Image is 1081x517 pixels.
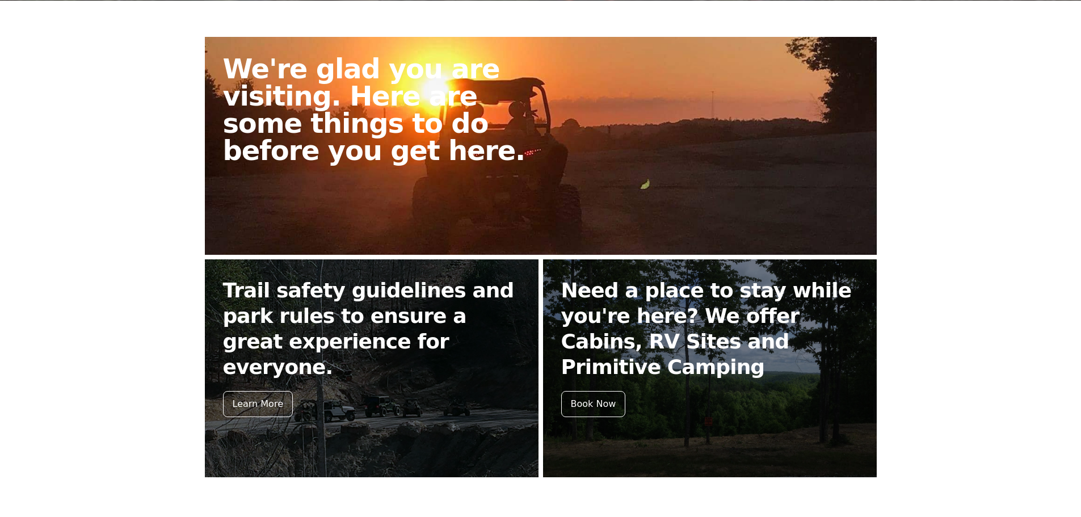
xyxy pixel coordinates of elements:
h2: We're glad you are visiting. Here are some things to do before you get here. [223,55,550,164]
a: We're glad you are visiting. Here are some things to do before you get here. [205,37,877,255]
h2: Need a place to stay while you're here? We offer Cabins, RV Sites and Primitive Camping [561,278,859,380]
div: Learn More [223,391,293,417]
a: Trail safety guidelines and park rules to ensure a great experience for everyone. Learn More [205,259,539,477]
div: Book Now [561,391,626,417]
a: Need a place to stay while you're here? We offer Cabins, RV Sites and Primitive Camping Book Now [543,259,877,477]
h2: Trail safety guidelines and park rules to ensure a great experience for everyone. [223,278,520,380]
